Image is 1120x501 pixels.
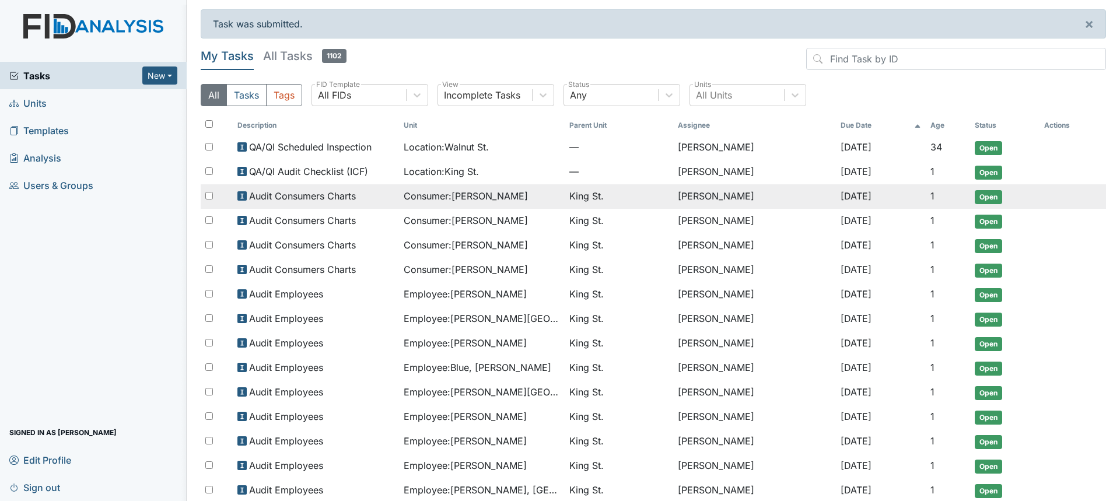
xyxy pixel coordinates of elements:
td: [PERSON_NAME] [673,454,836,478]
span: [DATE] [841,264,871,275]
span: × [1084,15,1094,32]
span: King St. [569,238,604,252]
span: 1 [930,313,935,324]
span: [DATE] [841,288,871,300]
span: [DATE] [841,337,871,349]
span: Employee : [PERSON_NAME] [404,409,527,423]
span: 1102 [322,49,346,63]
span: Audit Employees [249,336,323,350]
th: Actions [1039,115,1098,135]
span: Audit Consumers Charts [249,262,356,276]
span: 1 [930,239,935,251]
span: Analysis [9,149,61,167]
span: Open [975,166,1002,180]
td: [PERSON_NAME] [673,282,836,307]
span: Open [975,239,1002,253]
span: — [569,140,668,154]
span: [DATE] [841,190,871,202]
th: Toggle SortBy [565,115,673,135]
span: 1 [930,166,935,177]
span: Audit Employees [249,434,323,448]
span: King St. [569,458,604,472]
span: Employee : Blue, [PERSON_NAME] [404,360,551,374]
span: Open [975,141,1002,155]
span: [DATE] [841,362,871,373]
span: [DATE] [841,313,871,324]
span: [DATE] [841,141,871,153]
span: Employee : [PERSON_NAME] [404,434,527,448]
button: New [142,66,177,85]
span: King St. [569,385,604,399]
span: King St. [569,483,604,497]
div: Any [570,88,587,102]
td: [PERSON_NAME] [673,160,836,184]
span: QA/QI Scheduled Inspection [249,140,372,154]
span: King St. [569,189,604,203]
span: [DATE] [841,215,871,226]
span: 1 [930,215,935,226]
span: 1 [930,435,935,447]
td: [PERSON_NAME] [673,233,836,258]
th: Toggle SortBy [836,115,926,135]
span: Audit Employees [249,360,323,374]
span: Audit Employees [249,409,323,423]
span: Open [975,362,1002,376]
span: 1 [930,264,935,275]
span: Sign out [9,478,60,496]
span: King St. [569,409,604,423]
input: Find Task by ID [806,48,1106,70]
span: Audit Employees [249,287,323,301]
span: Audit Employees [249,483,323,497]
h5: All Tasks [263,48,346,64]
span: Tasks [9,69,142,83]
span: [DATE] [841,484,871,496]
span: Users & Groups [9,176,93,194]
td: [PERSON_NAME] [673,405,836,429]
span: Open [975,460,1002,474]
input: Toggle All Rows Selected [205,120,213,128]
span: Consumer : [PERSON_NAME] [404,189,528,203]
span: Employee : [PERSON_NAME] [404,336,527,350]
span: 1 [930,190,935,202]
span: 1 [930,288,935,300]
span: Audit Employees [249,311,323,325]
span: Open [975,288,1002,302]
button: × [1073,10,1105,38]
td: [PERSON_NAME] [673,135,836,160]
span: Open [975,215,1002,229]
span: Consumer : [PERSON_NAME] [404,262,528,276]
span: — [569,164,668,178]
span: Consumer : [PERSON_NAME] [404,238,528,252]
span: King St. [569,213,604,227]
span: Employee : [PERSON_NAME][GEOGRAPHIC_DATA] [404,311,561,325]
span: 1 [930,484,935,496]
span: Open [975,386,1002,400]
span: King St. [569,434,604,448]
span: King St. [569,360,604,374]
span: Audit Employees [249,385,323,399]
div: All FIDs [318,88,351,102]
span: Audit Consumers Charts [249,213,356,227]
span: Location : Walnut St. [404,140,489,154]
span: King St. [569,287,604,301]
td: [PERSON_NAME] [673,307,836,331]
span: Employee : [PERSON_NAME][GEOGRAPHIC_DATA], [GEOGRAPHIC_DATA] [404,385,561,399]
td: [PERSON_NAME] [673,380,836,405]
span: Open [975,264,1002,278]
span: [DATE] [841,239,871,251]
td: [PERSON_NAME] [673,209,836,233]
span: King St. [569,336,604,350]
span: Employee : [PERSON_NAME], [GEOGRAPHIC_DATA] [404,483,561,497]
span: 1 [930,460,935,471]
div: Incomplete Tasks [444,88,520,102]
span: Employee : [PERSON_NAME] [404,287,527,301]
th: Toggle SortBy [399,115,565,135]
button: Tags [266,84,302,106]
span: Open [975,337,1002,351]
span: Employee : [PERSON_NAME] [404,458,527,472]
td: [PERSON_NAME] [673,331,836,356]
th: Toggle SortBy [233,115,399,135]
span: 1 [930,337,935,349]
span: King St. [569,262,604,276]
td: [PERSON_NAME] [673,429,836,454]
